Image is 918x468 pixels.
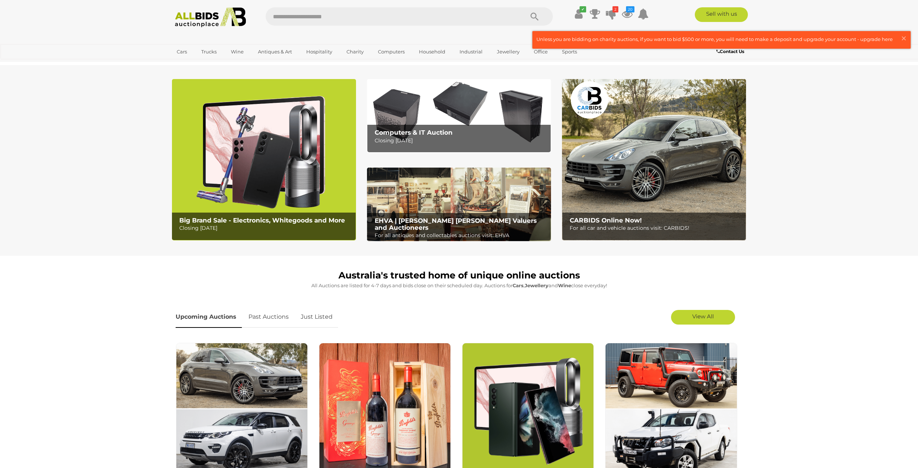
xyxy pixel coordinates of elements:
span: View All [692,313,714,320]
img: Allbids.com.au [171,7,250,27]
a: Contact Us [716,48,746,56]
a: Just Listed [295,306,338,328]
img: Computers & IT Auction [367,79,551,153]
b: CARBIDS Online Now! [570,217,642,224]
b: EHVA | [PERSON_NAME] [PERSON_NAME] Valuers and Auctioneers [375,217,537,231]
p: For all car and vehicle auctions visit: CARBIDS! [570,224,742,233]
a: Cars [172,46,192,58]
img: CARBIDS Online Now! [562,79,746,240]
a: 2 [606,7,617,20]
b: Big Brand Sale - Electronics, Whitegoods and More [179,217,345,224]
a: 20 [622,7,633,20]
a: View All [671,310,735,325]
a: CARBIDS Online Now! CARBIDS Online Now! For all car and vehicle auctions visit: CARBIDS! [562,79,746,240]
a: EHVA | Evans Hastings Valuers and Auctioneers EHVA | [PERSON_NAME] [PERSON_NAME] Valuers and Auct... [367,168,551,242]
a: Industrial [455,46,487,58]
strong: Cars [513,282,524,288]
a: Antiques & Art [253,46,297,58]
b: Contact Us [716,49,744,54]
a: Trucks [196,46,221,58]
p: Closing [DATE] [179,224,352,233]
a: Sell with us [695,7,748,22]
a: Computers [373,46,409,58]
strong: Jewellery [525,282,548,288]
a: Household [414,46,450,58]
a: ✔ [573,7,584,20]
i: ✔ [580,6,586,12]
a: Charity [342,46,368,58]
a: Jewellery [492,46,524,58]
p: Closing [DATE] [375,136,547,145]
a: Past Auctions [243,306,294,328]
strong: Wine [558,282,571,288]
a: Computers & IT Auction Computers & IT Auction Closing [DATE] [367,79,551,153]
a: Wine [226,46,248,58]
a: Office [529,46,552,58]
a: Upcoming Auctions [176,306,242,328]
p: For all antiques and collectables auctions visit: EHVA [375,231,547,240]
a: Sports [557,46,582,58]
i: 20 [626,6,634,12]
a: [GEOGRAPHIC_DATA] [172,58,233,70]
h1: Australia's trusted home of unique online auctions [176,270,743,281]
p: All Auctions are listed for 4-7 days and bids close on their scheduled day. Auctions for , and cl... [176,281,743,290]
a: Big Brand Sale - Electronics, Whitegoods and More Big Brand Sale - Electronics, Whitegoods and Mo... [172,79,356,240]
i: 2 [612,6,618,12]
button: Search [516,7,553,26]
b: Computers & IT Auction [375,129,453,136]
img: EHVA | Evans Hastings Valuers and Auctioneers [367,168,551,242]
img: Big Brand Sale - Electronics, Whitegoods and More [172,79,356,240]
span: × [900,31,907,45]
a: Hospitality [301,46,337,58]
